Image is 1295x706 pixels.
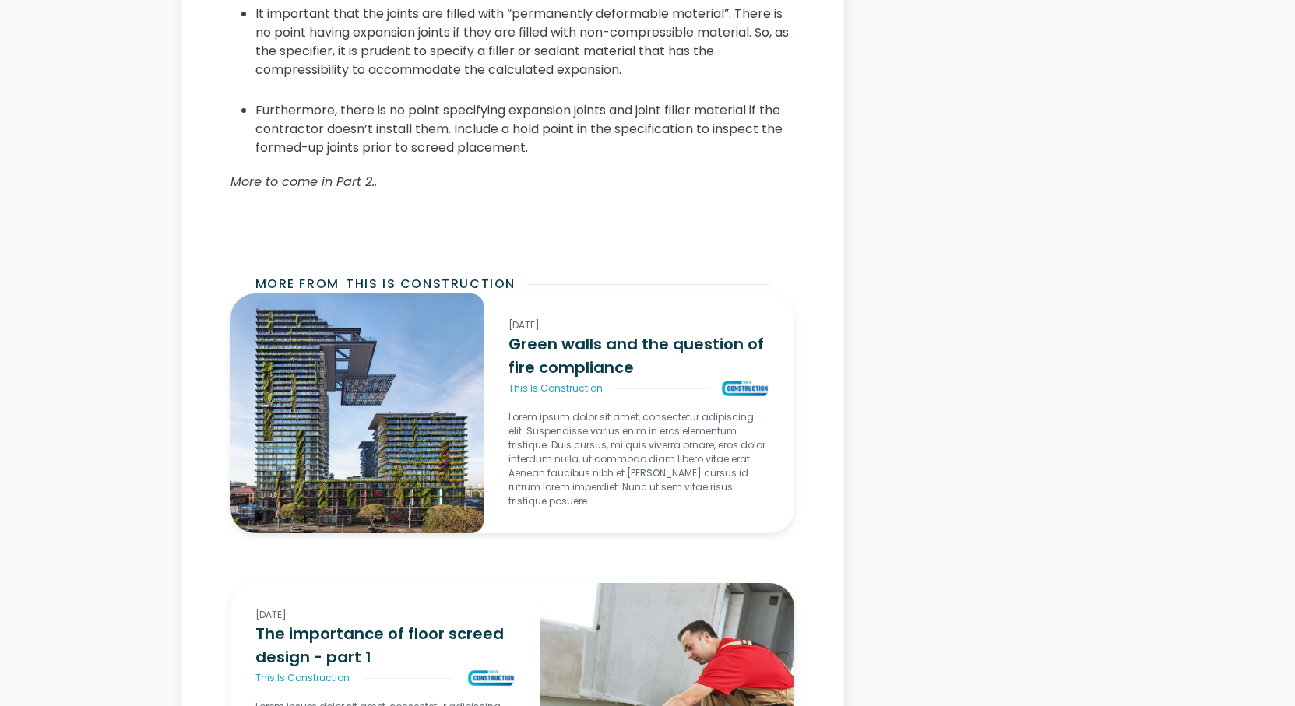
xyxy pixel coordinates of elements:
[230,173,377,191] em: More to come in Part 2..
[508,318,769,332] div: [DATE]
[255,622,516,669] h3: The importance of floor screed design - part 1
[508,381,603,395] div: This Is Construction
[346,275,516,293] h2: This Is Construction
[255,275,340,293] h2: More from
[484,293,794,533] a: [DATE]Green walls and the question of fire complianceThis Is ConstructionGreen walls and the ques...
[508,410,769,508] p: Lorem ipsum dolor sit amet, consectetur adipiscing elit. Suspendisse varius enim in eros elementu...
[230,293,484,533] img: Green walls and the question of fire compliance
[255,5,794,98] li: It important that the joints are filled with “permanently deformable material”. There is no point...
[720,379,769,398] img: Green walls and the question of fire compliance
[508,332,769,379] h3: Green walls and the question of fire compliance
[255,101,794,157] li: Furthermore, there is no point specifying expansion joints and joint filler material if the contr...
[255,671,350,685] div: This Is Construction
[255,608,516,622] div: [DATE]
[230,204,794,223] p: ‍
[466,669,516,687] img: The importance of floor screed design - part 1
